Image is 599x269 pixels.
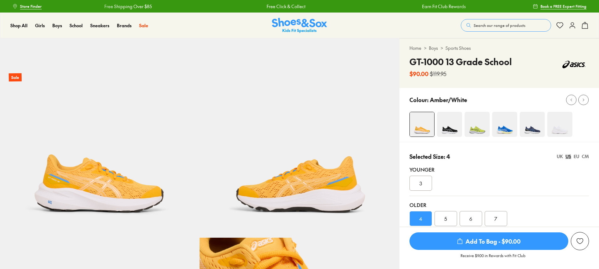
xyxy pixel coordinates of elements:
[520,112,545,137] img: 4-523684_1
[492,112,517,137] img: 4-525103_1
[265,3,304,10] a: Free Click & Collect
[9,73,22,82] p: Sale
[10,22,28,29] a: Shop All
[409,70,429,78] b: $90.00
[139,22,148,28] span: Sale
[430,96,467,104] p: Amber/White
[469,215,472,222] span: 6
[70,22,83,28] span: School
[52,22,62,29] a: Boys
[540,3,586,9] span: Book a FREE Expert Fitting
[409,55,512,68] h4: GT-1000 13 Grade School
[90,22,109,29] a: Sneakers
[200,38,399,238] img: 5-525245_1
[474,23,525,28] span: Search our range of products
[409,232,568,250] button: Add To Bag - $90.00
[582,153,589,160] div: CM
[461,253,525,264] p: Receive $9.00 in Rewards with Fit Club
[430,70,446,78] s: $119.95
[10,22,28,28] span: Shop All
[565,153,571,160] div: US
[465,112,490,137] img: 4-551448_1
[419,179,422,187] span: 3
[409,96,429,104] p: Colour:
[6,227,31,250] iframe: Gorgias live chat messenger
[103,3,151,10] a: Free Shipping Over $85
[444,215,447,222] span: 5
[571,232,589,250] button: Add to Wishlist
[437,112,462,137] img: 4-522494_1
[272,18,327,33] img: SNS_Logo_Responsive.svg
[52,22,62,28] span: Boys
[429,45,438,51] a: Boys
[409,152,450,161] p: Selected Size: 4
[409,45,589,51] div: > >
[409,166,589,173] div: Younger
[557,153,563,160] div: UK
[494,215,497,222] span: 7
[421,3,465,10] a: Earn Fit Club Rewards
[547,112,572,137] img: 4-525098_1
[90,22,109,28] span: Sneakers
[445,45,471,51] a: Sports Shoes
[410,112,434,137] img: 4-525244_1
[533,1,586,12] a: Book a FREE Expert Fitting
[419,215,422,222] span: 4
[559,55,589,74] img: Vendor logo
[117,22,132,29] a: Brands
[409,201,589,209] div: Older
[139,22,148,29] a: Sale
[272,18,327,33] a: Shoes & Sox
[574,153,579,160] div: EU
[409,45,421,51] a: Home
[20,3,42,9] span: Store Finder
[461,19,551,32] button: Search our range of products
[117,22,132,28] span: Brands
[35,22,45,28] span: Girls
[70,22,83,29] a: School
[35,22,45,29] a: Girls
[13,1,42,12] a: Store Finder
